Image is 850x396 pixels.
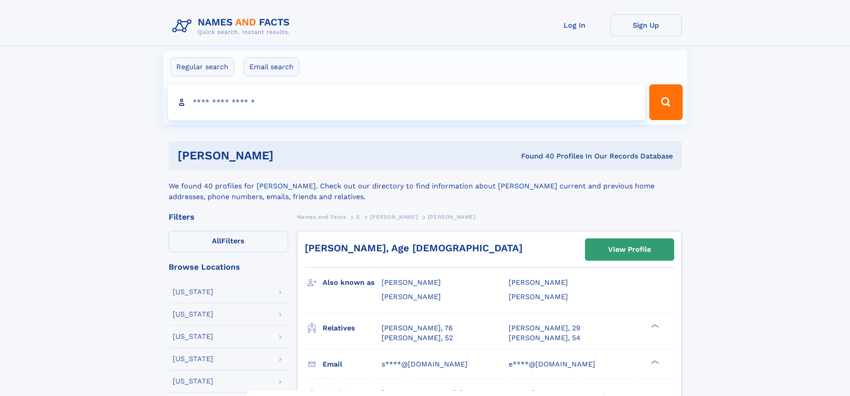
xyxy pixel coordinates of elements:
a: S [356,211,360,222]
a: [PERSON_NAME] [370,211,418,222]
span: S [356,214,360,220]
div: [US_STATE] [173,288,213,296]
div: Filters [169,213,288,221]
span: [PERSON_NAME] [370,214,418,220]
a: [PERSON_NAME], 52 [381,333,453,343]
img: Logo Names and Facts [169,14,297,38]
a: [PERSON_NAME], 54 [509,333,580,343]
a: [PERSON_NAME], Age [DEMOGRAPHIC_DATA] [305,242,522,254]
button: Search Button [649,84,682,120]
label: Regular search [170,58,234,76]
a: Log In [539,14,610,36]
label: Filters [169,231,288,252]
span: [PERSON_NAME] [381,278,441,287]
span: All [212,237,221,245]
a: [PERSON_NAME], 76 [381,323,453,333]
div: [US_STATE] [173,355,213,363]
div: View Profile [608,239,651,260]
div: ❯ [649,323,659,329]
span: [PERSON_NAME] [381,292,441,301]
div: [US_STATE] [173,311,213,318]
a: [PERSON_NAME], 29 [509,323,580,333]
h3: Email [323,357,381,372]
label: Email search [244,58,299,76]
a: Sign Up [610,14,682,36]
div: [US_STATE] [173,378,213,385]
input: search input [168,84,646,120]
span: [PERSON_NAME] [428,214,476,220]
a: View Profile [585,239,674,260]
h3: Also known as [323,275,381,290]
div: Found 40 Profiles In Our Records Database [397,151,673,161]
h1: [PERSON_NAME] [178,150,398,161]
div: ❯ [649,359,659,365]
h3: Relatives [323,321,381,336]
span: [PERSON_NAME] [509,292,568,301]
div: Browse Locations [169,263,288,271]
span: [PERSON_NAME] [509,278,568,287]
div: [US_STATE] [173,333,213,340]
a: Names and Facts [297,211,346,222]
div: We found 40 profiles for [PERSON_NAME]. Check out our directory to find information about [PERSON... [169,170,682,202]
